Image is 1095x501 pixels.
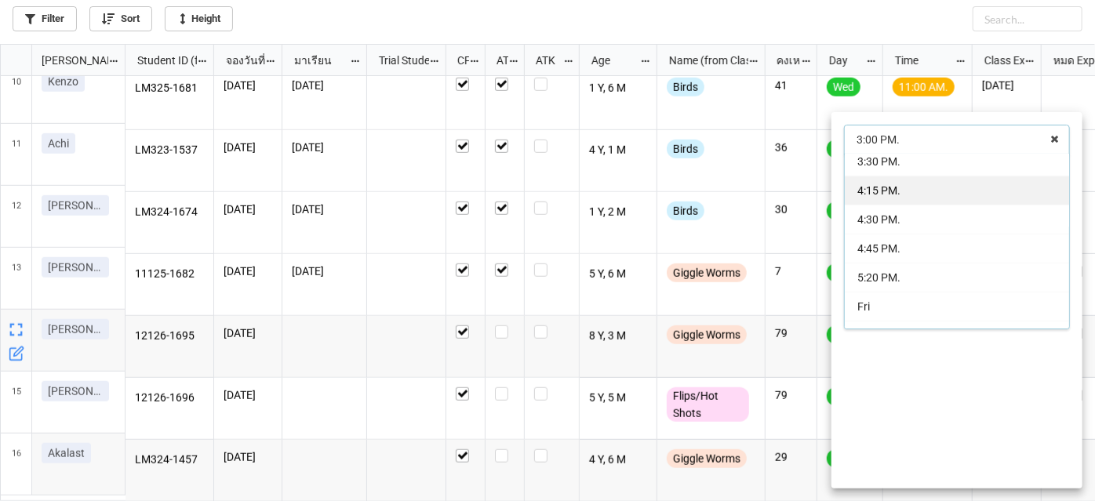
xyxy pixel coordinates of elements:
[857,213,900,226] span: 4:30 PM.
[857,184,900,197] span: 4:15 PM.
[857,155,900,168] span: 3:30 PM.
[857,300,870,313] span: Fri
[857,242,900,255] span: 4:45 PM.
[857,271,900,284] span: 5:20 PM.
